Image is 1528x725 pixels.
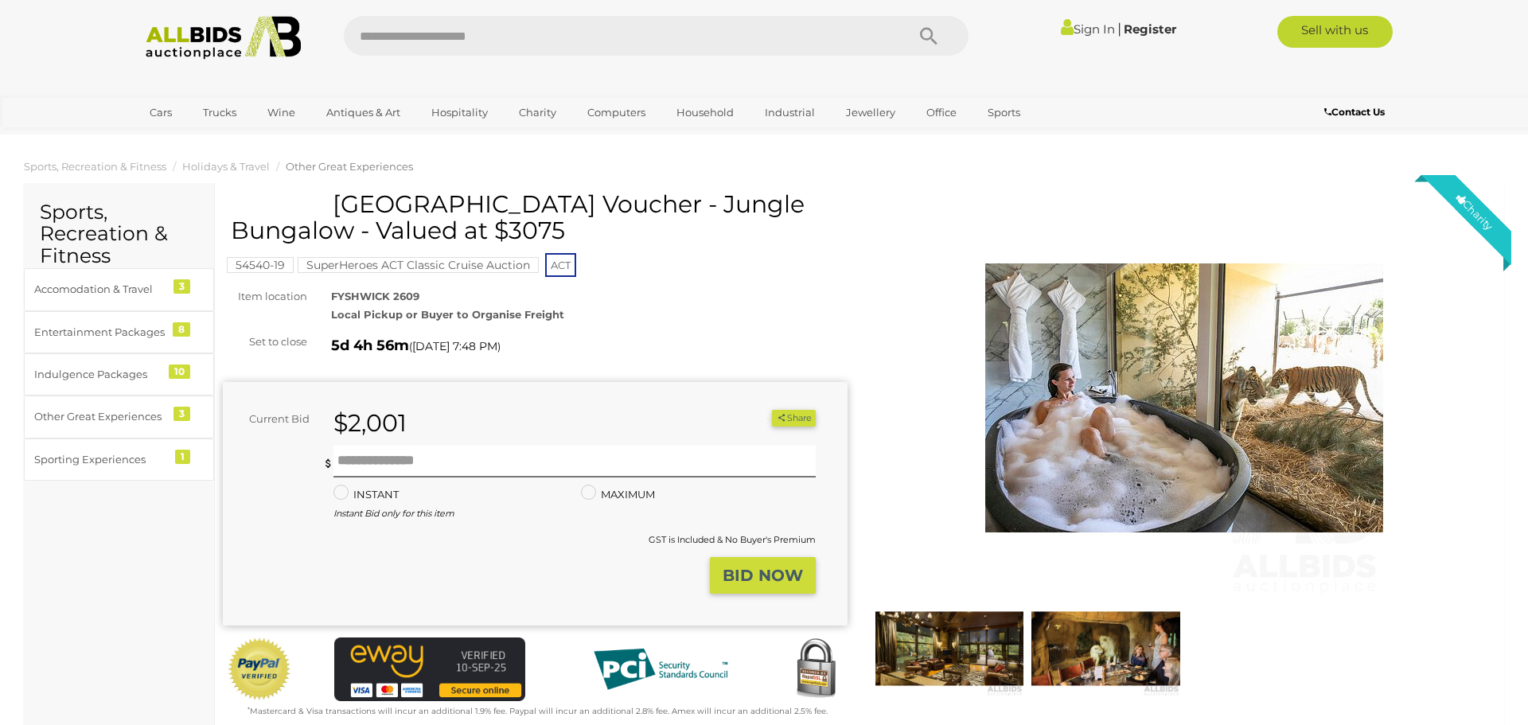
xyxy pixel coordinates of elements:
[227,257,294,273] mark: 54540-19
[1324,106,1385,118] b: Contact Us
[1324,103,1389,121] a: Contact Us
[331,308,564,321] strong: Local Pickup or Buyer to Organise Freight
[836,99,906,126] a: Jewellery
[412,339,497,353] span: [DATE] 7:48 PM
[649,534,816,545] small: GST is Included & No Buyer's Premium
[137,16,310,60] img: Allbids.com.au
[409,340,501,353] span: ( )
[34,280,166,298] div: Accomodation & Travel
[169,364,190,379] div: 10
[723,566,803,585] strong: BID NOW
[34,323,166,341] div: Entertainment Packages
[24,439,214,481] a: Sporting Experiences 1
[666,99,744,126] a: Household
[24,353,214,396] a: Indulgence Packages 10
[34,407,166,426] div: Other Great Experiences
[985,199,1383,597] img: Jamala Wildlife Lodge Voucher - Jungle Bungalow - Valued at $3075
[333,485,399,504] label: INSTANT
[916,99,967,126] a: Office
[173,407,190,421] div: 3
[333,508,454,519] i: Instant Bid only for this item
[784,637,848,701] img: Secured by Rapid SSL
[577,99,656,126] a: Computers
[298,257,539,273] mark: SuperHeroes ACT Classic Cruise Auction
[24,160,166,173] a: Sports, Recreation & Fitness
[298,259,539,271] a: SuperHeroes ACT Classic Cruise Auction
[421,99,498,126] a: Hospitality
[754,411,770,427] li: Watch this item
[509,99,567,126] a: Charity
[333,408,407,438] strong: $2,001
[581,485,655,504] label: MAXIMUM
[211,333,319,351] div: Set to close
[331,290,419,302] strong: FYSHWICK 2609
[40,201,198,267] h2: Sports, Recreation & Fitness
[173,279,190,294] div: 3
[24,396,214,438] a: Other Great Experiences 3
[24,268,214,310] a: Accomodation & Travel 3
[1124,21,1176,37] a: Register
[227,259,294,271] a: 54540-19
[334,637,525,701] img: eWAY Payment Gateway
[24,311,214,353] a: Entertainment Packages 8
[286,160,413,173] a: Other Great Experiences
[257,99,306,126] a: Wine
[1438,175,1511,248] div: Charity
[977,99,1031,126] a: Sports
[1061,21,1115,37] a: Sign In
[139,99,182,126] a: Cars
[545,253,576,277] span: ACT
[182,160,270,173] a: Holidays & Travel
[316,99,411,126] a: Antiques & Art
[248,706,828,716] small: Mastercard & Visa transactions will incur an additional 1.9% fee. Paypal will incur an additional...
[331,337,409,354] strong: 5d 4h 56m
[193,99,247,126] a: Trucks
[1117,20,1121,37] span: |
[227,637,292,701] img: Official PayPal Seal
[175,450,190,464] div: 1
[875,601,1023,696] img: Jamala Wildlife Lodge Voucher - Jungle Bungalow - Valued at $3075
[231,191,844,244] h1: [GEOGRAPHIC_DATA] Voucher - Jungle Bungalow - Valued at $3075
[139,126,273,152] a: [GEOGRAPHIC_DATA]
[1277,16,1393,48] a: Sell with us
[173,322,190,337] div: 8
[34,450,166,469] div: Sporting Experiences
[754,99,825,126] a: Industrial
[1031,601,1179,696] img: Jamala Wildlife Lodge Voucher - Jungle Bungalow - Valued at $3075
[710,557,816,594] button: BID NOW
[223,410,322,428] div: Current Bid
[581,637,740,701] img: PCI DSS compliant
[772,410,816,427] button: Share
[34,365,166,384] div: Indulgence Packages
[211,287,319,306] div: Item location
[889,16,969,56] button: Search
